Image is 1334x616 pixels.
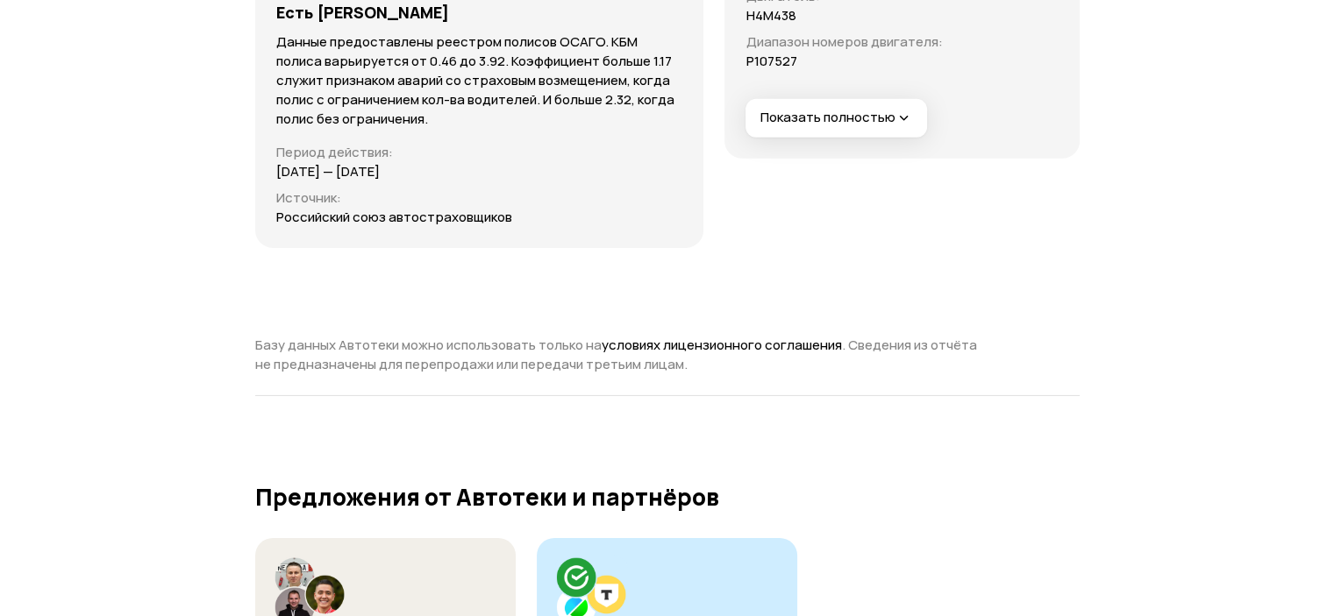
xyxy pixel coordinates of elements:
[276,188,683,208] p: Источник :
[602,336,842,354] a: условиях лицензионного соглашения
[276,143,683,162] p: Период действия :
[745,6,795,25] p: H4M438
[276,32,683,129] p: Данные предоставлены реестром полисов ОСАГО. КБМ полиса варьируется от 0.46 до 3.92. Коэффициент ...
[276,162,380,181] p: [DATE] — [DATE]
[276,208,512,227] p: Российский союз автостраховщиков
[745,99,927,138] button: Показать полностью
[276,3,449,22] h4: Есть [PERSON_NAME]
[255,336,992,374] p: Базу данных Автотеки можно использовать только на . Сведения из отчёта не предназначены для переп...
[745,52,796,71] p: P107527
[745,32,942,52] p: Диапазон номеров двигателя :
[255,484,1080,510] h2: Предложения от Автотеки и партнёров
[760,109,912,127] span: Показать полностью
